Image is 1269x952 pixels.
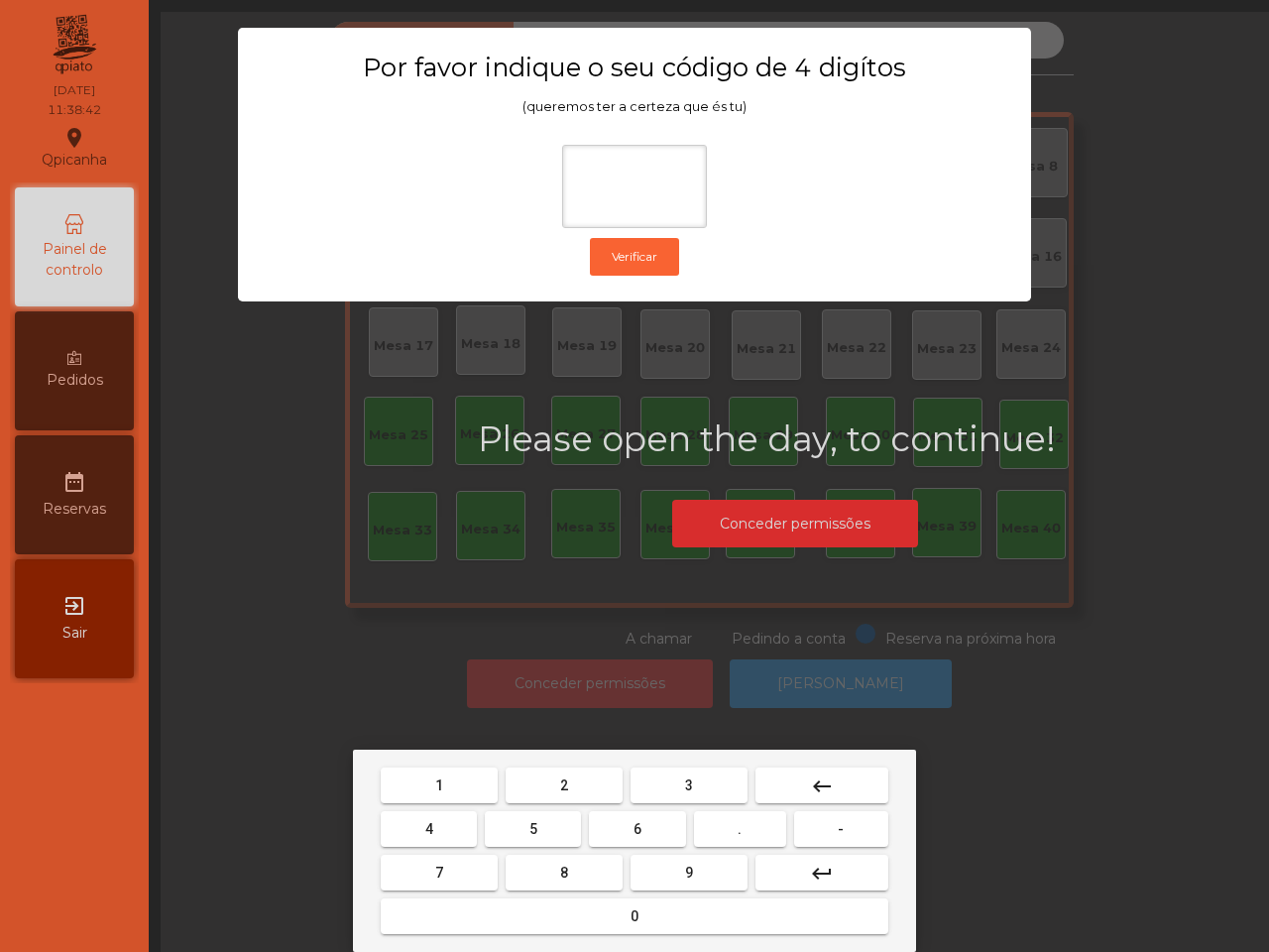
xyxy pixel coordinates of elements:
span: 5 [529,821,537,837]
button: 9 [631,855,748,891]
button: - [794,811,888,847]
button: 8 [506,855,623,891]
span: 6 [634,821,641,837]
span: 3 [685,777,693,793]
mat-icon: keyboard_backspace [810,774,834,798]
span: 0 [631,908,638,924]
span: 7 [435,865,443,881]
button: Verificar [590,238,679,276]
button: 5 [485,811,581,847]
button: 0 [381,898,888,934]
button: 6 [589,811,685,847]
button: 2 [506,768,623,803]
h3: Por favor indique o seu código de 4 digítos [277,52,992,83]
button: 3 [631,768,748,803]
span: 2 [560,777,568,793]
button: 7 [381,855,498,891]
button: 1 [381,768,498,803]
span: - [838,821,844,837]
span: 4 [425,821,433,837]
span: 1 [435,777,443,793]
button: 4 [381,811,477,847]
span: (queremos ter a certeza que és tu) [522,99,747,114]
span: 8 [560,865,568,881]
span: . [738,821,742,837]
button: . [694,811,786,847]
mat-icon: keyboard_return [810,862,834,886]
span: 9 [685,865,693,881]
